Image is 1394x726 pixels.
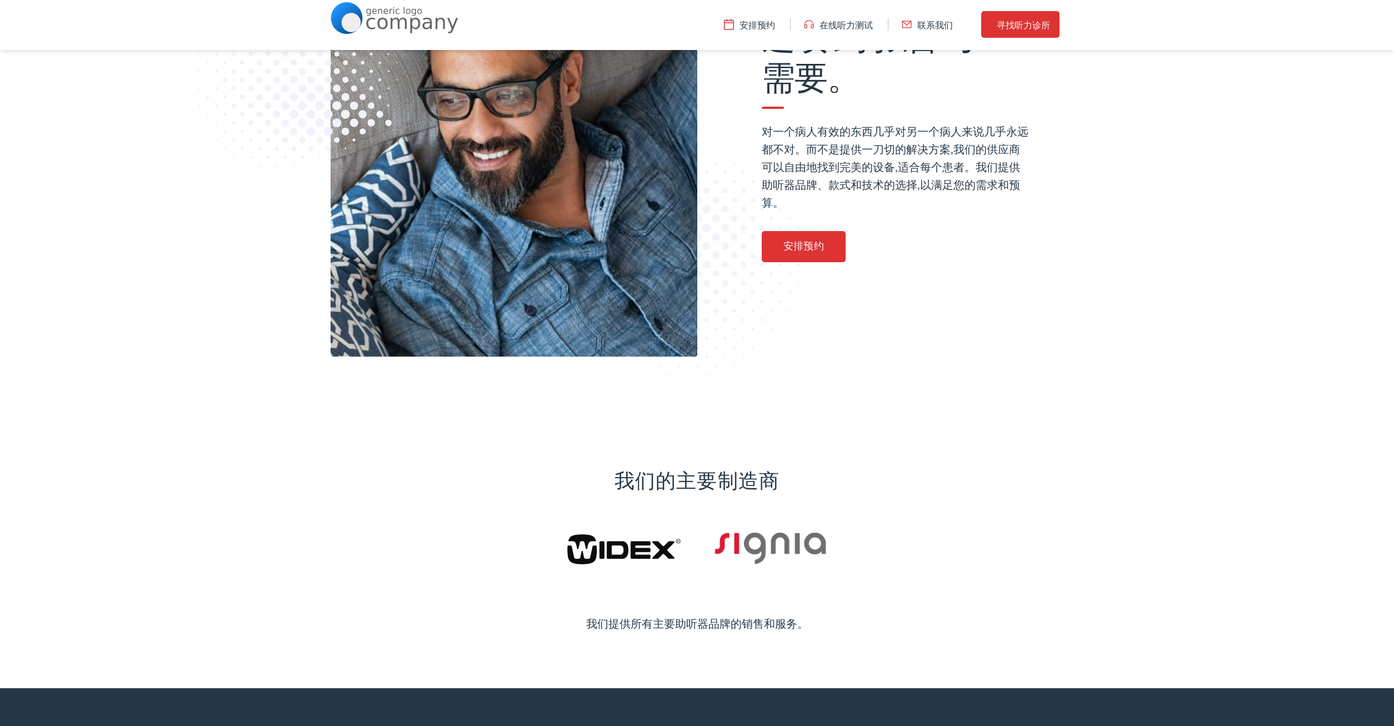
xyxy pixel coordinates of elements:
span: 每一 [946,18,1012,54]
div: 我们提供所有主要助听器品牌的销售和服务。 [375,615,1020,633]
img: 实用程序图标 [902,18,912,31]
a: 联系我们 [902,18,953,31]
span: 选项 [762,18,828,54]
a: 在线听力测试 [804,18,873,31]
img: 带有半色调图案的图形图像的底部部分,增加了网站的美学吸引力。 [551,133,844,435]
img: 实用程序图标 [724,18,734,31]
span: 拟合 [873,18,940,54]
a: 安排预约 [724,18,775,31]
span: 需要。 [762,58,861,95]
img: 实用程序图标 [981,18,991,31]
a: 安排预约 [762,231,846,262]
a: 寻找听力诊所 [981,11,1060,38]
span: 到 [834,18,867,54]
img: 实用程序图标 [804,18,814,31]
h2: 我们的主要制造商 [375,468,1020,492]
p: 对一个病人有效的东西几乎对另一个病人来说几乎永远都不对。而不是提供一刀切的解决方案,我们的供应商可以自由地找到完美的设备,适合每个患者。我们提供助听器品牌、款式和技术的选择,以满足您的需求和预算。 [762,123,1028,212]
